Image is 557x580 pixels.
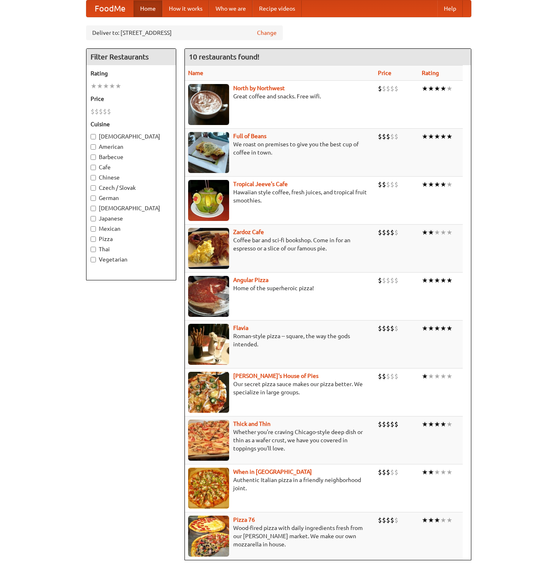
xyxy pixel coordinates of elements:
p: Roman-style pizza -- square, the way the gods intended. [188,332,372,348]
li: ★ [440,84,446,93]
label: [DEMOGRAPHIC_DATA] [91,132,172,141]
li: $ [378,468,382,477]
p: Hawaiian style coffee, fresh juices, and tropical fruit smoothies. [188,188,372,205]
p: Home of the superheroic pizza! [188,284,372,292]
li: $ [386,132,390,141]
li: ★ [434,276,440,285]
li: $ [386,84,390,93]
li: ★ [446,132,452,141]
li: $ [394,324,398,333]
li: $ [103,107,107,116]
p: Our secret pizza sauce makes our pizza better. We specialize in large groups. [188,380,372,396]
li: $ [378,324,382,333]
a: Who we are [209,0,252,17]
img: wheninrome.jpg [188,468,229,509]
li: ★ [434,516,440,525]
li: ★ [422,84,428,93]
li: $ [394,180,398,189]
li: ★ [440,228,446,237]
li: $ [378,276,382,285]
li: ★ [422,420,428,429]
img: jeeves.jpg [188,180,229,221]
p: Coffee bar and sci-fi bookshop. Come in for an espresso or a slice of our famous pie. [188,236,372,252]
input: Vegetarian [91,257,96,262]
a: North by Northwest [233,85,285,91]
input: Cafe [91,165,96,170]
li: ★ [428,84,434,93]
li: ★ [428,180,434,189]
label: Pizza [91,235,172,243]
b: Full of Beans [233,133,266,139]
li: $ [386,420,390,429]
li: ★ [97,82,103,91]
li: ★ [103,82,109,91]
h4: Filter Restaurants [86,49,176,65]
b: Flavia [233,325,248,331]
li: $ [390,420,394,429]
li: $ [390,84,394,93]
a: [PERSON_NAME]'s House of Pies [233,373,318,379]
li: ★ [440,180,446,189]
li: $ [378,420,382,429]
li: $ [95,107,99,116]
li: ★ [434,228,440,237]
li: ★ [440,468,446,477]
input: Chinese [91,175,96,180]
h5: Rating [91,69,172,77]
li: ★ [428,132,434,141]
a: Angular Pizza [233,277,268,283]
li: ★ [428,516,434,525]
li: ★ [422,516,428,525]
img: pizza76.jpg [188,516,229,557]
label: Japanese [91,214,172,223]
img: north.jpg [188,84,229,125]
li: $ [390,468,394,477]
label: Cafe [91,163,172,171]
a: Tropical Jeeve's Cafe [233,181,288,187]
p: Authentic Italian pizza in a friendly neighborhood joint. [188,476,372,492]
li: $ [99,107,103,116]
li: ★ [428,468,434,477]
li: $ [394,516,398,525]
li: ★ [434,468,440,477]
li: ★ [440,276,446,285]
img: flavia.jpg [188,324,229,365]
li: $ [378,372,382,381]
li: ★ [422,468,428,477]
li: ★ [428,228,434,237]
li: ★ [434,84,440,93]
li: ★ [115,82,121,91]
input: [DEMOGRAPHIC_DATA] [91,206,96,211]
label: Vegetarian [91,255,172,264]
a: Change [257,29,277,37]
li: ★ [428,276,434,285]
input: Pizza [91,237,96,242]
li: $ [394,372,398,381]
li: ★ [440,420,446,429]
li: $ [386,180,390,189]
li: ★ [434,132,440,141]
li: $ [394,132,398,141]
li: ★ [434,420,440,429]
li: $ [390,372,394,381]
a: Zardoz Cafe [233,229,264,235]
b: Pizza 76 [233,516,255,523]
li: $ [91,107,95,116]
li: ★ [446,516,452,525]
li: $ [382,468,386,477]
li: $ [382,228,386,237]
li: ★ [434,372,440,381]
img: zardoz.jpg [188,228,229,269]
li: $ [390,180,394,189]
ng-pluralize: 10 restaurants found! [189,53,259,61]
li: ★ [434,324,440,333]
label: Barbecue [91,153,172,161]
li: ★ [422,372,428,381]
li: ★ [422,276,428,285]
p: Wood-fired pizza with daily ingredients fresh from our [PERSON_NAME] market. We make our own mozz... [188,524,372,548]
li: $ [390,516,394,525]
a: When in [GEOGRAPHIC_DATA] [233,469,312,475]
li: $ [394,84,398,93]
